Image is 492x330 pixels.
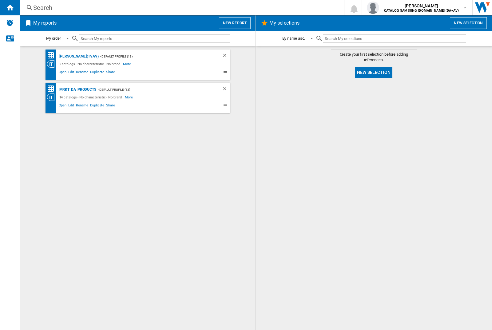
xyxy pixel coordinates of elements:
[67,69,75,77] span: Edit
[384,3,459,9] span: [PERSON_NAME]
[6,19,14,26] img: alerts-logo.svg
[75,69,89,77] span: Rename
[355,67,392,78] button: New selection
[47,85,58,93] div: Price Matrix
[47,52,58,59] div: Price Matrix
[89,102,105,110] span: Duplicate
[222,53,230,60] div: Delete
[47,60,58,68] div: Category View
[58,86,96,93] div: MRKT_DA_PRODUCTS
[75,102,89,110] span: Rename
[125,93,134,101] span: More
[384,9,459,13] b: CATALOG SAMSUNG [DOMAIN_NAME] (DA+AV)
[58,93,125,101] div: 14 catalogs - No characteristic - No brand
[58,69,68,77] span: Open
[58,60,123,68] div: 2 catalogs - No characteristic - No brand
[46,36,61,41] div: My order
[33,3,328,12] div: Search
[282,36,305,41] div: By name asc.
[367,2,379,14] img: profile.jpg
[89,69,105,77] span: Duplicate
[123,60,132,68] span: More
[222,86,230,93] div: Delete
[323,34,466,43] input: Search My selections
[58,53,99,60] div: [PERSON_NAME](TVAV)
[99,53,210,60] div: - Default profile (13)
[268,17,301,29] h2: My selections
[105,69,116,77] span: Share
[79,34,230,43] input: Search My reports
[96,86,210,93] div: - Default profile (13)
[105,102,116,110] span: Share
[331,52,417,63] span: Create your first selection before adding references.
[32,17,58,29] h2: My reports
[67,102,75,110] span: Edit
[450,17,487,29] button: New selection
[219,17,251,29] button: New report
[47,93,58,101] div: Category View
[58,102,68,110] span: Open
